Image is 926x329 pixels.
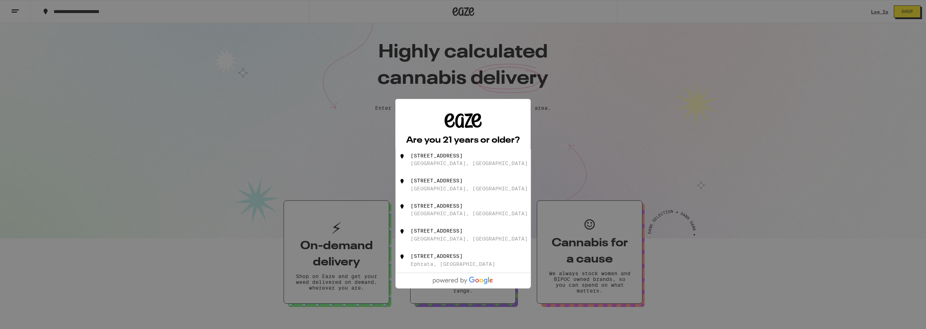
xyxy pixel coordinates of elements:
div: [STREET_ADDRESS] [411,253,463,259]
div: [GEOGRAPHIC_DATA], [GEOGRAPHIC_DATA] [411,236,528,242]
img: 474 8th Avenue Southeast [399,253,406,260]
img: 474 8th Avenue [399,153,406,160]
div: Ephrata, [GEOGRAPHIC_DATA] [411,261,495,267]
div: [STREET_ADDRESS] [411,178,463,183]
span: Hi. Need any help? [4,5,52,11]
img: 474 8th Avenue [399,178,406,185]
div: [STREET_ADDRESS] [411,228,463,234]
div: [STREET_ADDRESS] [411,203,463,209]
div: [STREET_ADDRESS] [411,153,463,159]
div: [GEOGRAPHIC_DATA], [GEOGRAPHIC_DATA] [411,186,528,191]
img: 474 North 8th Street [399,203,406,210]
h2: Are you 21 years or older? [406,136,520,145]
div: [GEOGRAPHIC_DATA], [GEOGRAPHIC_DATA] [411,211,528,216]
div: [GEOGRAPHIC_DATA], [GEOGRAPHIC_DATA] [411,160,528,166]
img: 474 West 8th Avenue [399,228,406,235]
